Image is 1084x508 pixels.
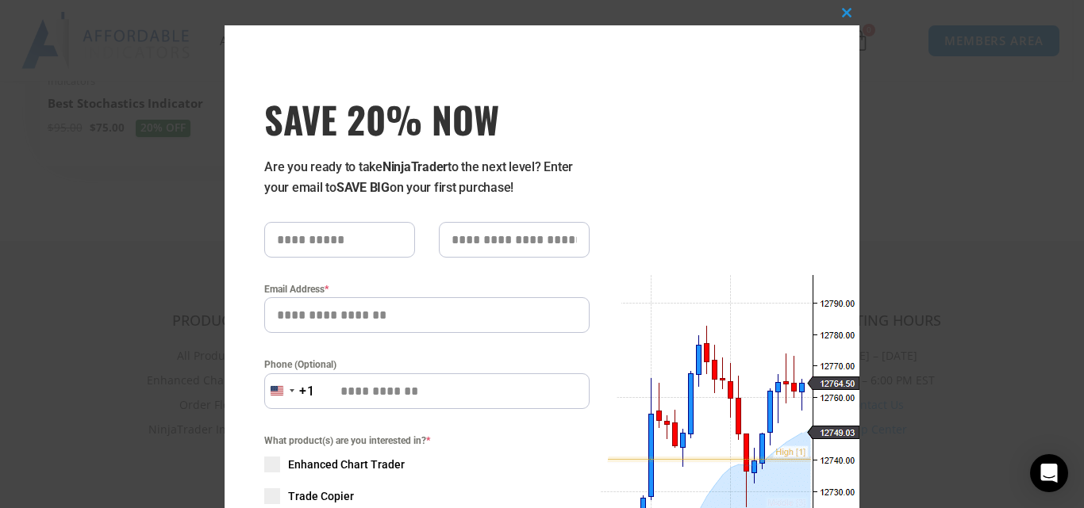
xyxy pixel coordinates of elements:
span: What product(s) are you interested in? [264,433,590,449]
div: Open Intercom Messenger [1030,454,1068,492]
h3: SAVE 20% NOW [264,97,590,141]
button: Selected country [264,373,315,409]
label: Trade Copier [264,488,590,504]
strong: NinjaTrader [382,159,448,174]
span: Trade Copier [288,488,354,504]
p: Are you ready to take to the next level? Enter your email to on your first purchase! [264,157,590,198]
strong: SAVE BIG [336,180,390,195]
label: Enhanced Chart Trader [264,456,590,472]
label: Phone (Optional) [264,357,590,372]
span: Enhanced Chart Trader [288,456,405,472]
div: +1 [299,381,315,402]
label: Email Address [264,281,590,297]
